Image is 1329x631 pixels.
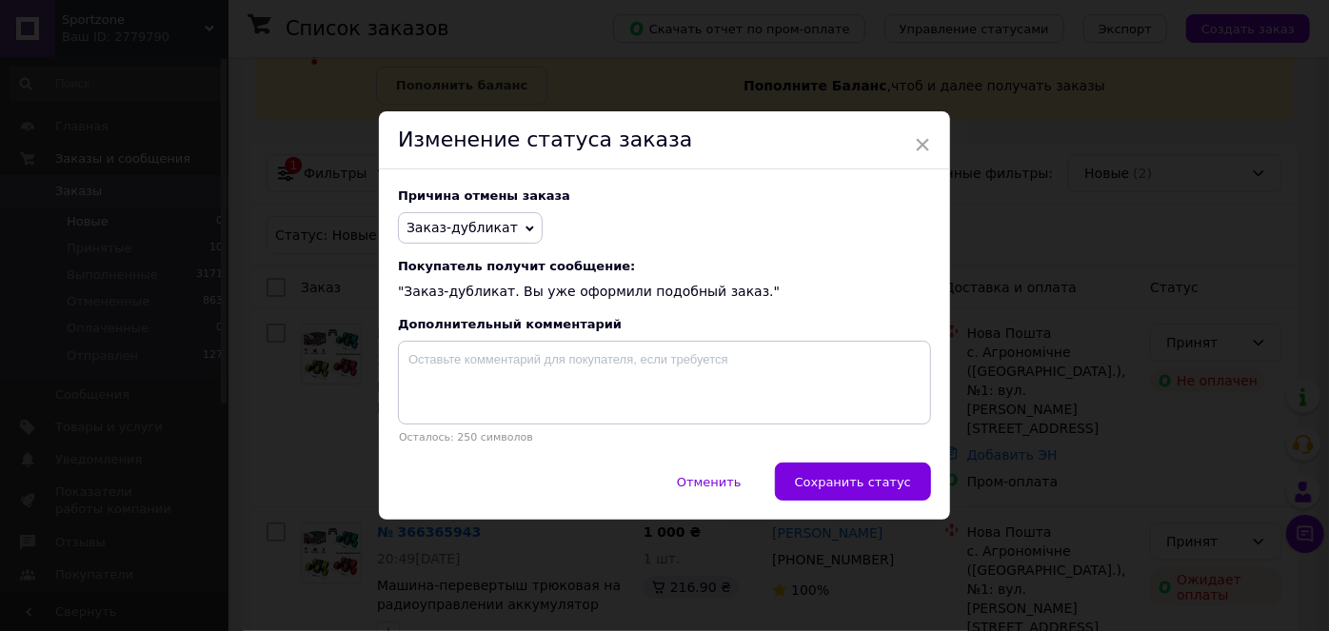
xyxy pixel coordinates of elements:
[398,317,931,331] div: Дополнительный комментарий
[795,475,911,489] span: Сохранить статус
[914,128,931,161] span: ×
[398,259,931,273] span: Покупатель получит сообщение:
[398,431,931,444] p: Осталось: 250 символов
[398,188,931,203] div: Причина отмены заказа
[398,259,931,302] div: "Заказ-дубликат. Вы уже оформили подобный заказ."
[657,463,762,501] button: Отменить
[775,463,931,501] button: Сохранить статус
[407,220,518,235] span: Заказ-дубликат
[379,111,950,169] div: Изменение статуса заказа
[677,475,742,489] span: Отменить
